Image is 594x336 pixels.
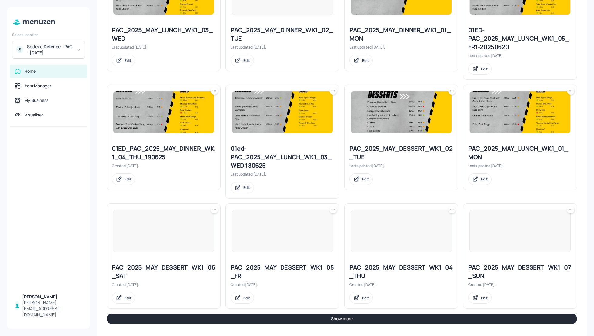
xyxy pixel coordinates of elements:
[22,300,82,318] div: [PERSON_NAME][EMAIL_ADDRESS][DOMAIN_NAME]
[231,172,334,177] div: Last updated [DATE].
[113,91,214,133] img: 2025-05-07-17466195424768m2k8ymm8ck.jpeg
[112,163,215,168] div: Created [DATE].
[12,32,85,37] div: Select Location
[468,144,572,161] div: PAC_2025_MAY_LUNCH_WK1_01_MON
[349,45,453,50] div: Last updated [DATE].
[231,282,334,287] div: Created [DATE].
[231,26,334,43] div: PAC_2025_MAY_DINNER_WK1_02_TUE
[349,26,453,43] div: PAC_2025_MAY_DINNER_WK1_01_MON
[16,46,23,53] div: S
[25,112,43,118] div: Visualiser
[24,83,51,89] div: Item Manager
[231,45,334,50] div: Last updated [DATE].
[468,263,572,280] div: PAC_2025_MAY_DESSERT_WK1_07_SUN
[112,26,215,43] div: PAC_2025_MAY_LUNCH_WK1_03_WED
[349,163,453,168] div: Last updated [DATE].
[362,176,369,182] div: Edit
[232,91,333,133] img: 2025-06-18-1750245929518uya38sjp92g.jpeg
[24,97,48,103] div: My Business
[231,144,334,170] div: 01ed-PAC_2025_MAY_LUNCH_WK1_03_WED 180625
[362,58,369,63] div: Edit
[349,263,453,280] div: PAC_2025_MAY_DESSERT_WK1_04_THU
[125,295,131,301] div: Edit
[468,26,572,51] div: 01ED-PAC_2025_MAY_LUNCH_WK1_05_FR1-20250620
[22,294,82,300] div: [PERSON_NAME]
[24,68,36,74] div: Home
[362,295,369,301] div: Edit
[468,53,572,58] div: Last updated [DATE].
[125,176,131,182] div: Edit
[107,314,577,324] button: Show more
[112,144,215,161] div: 01ED_PAC_2025_MAY_DINNER_WK1_04_THU_190625
[481,295,488,301] div: Edit
[243,185,250,190] div: Edit
[112,263,215,280] div: PAC_2025_MAY_DESSERT_WK1_06_SAT
[231,263,334,280] div: PAC_2025_MAY_DESSERT_WK1_05_FRI
[243,295,250,301] div: Edit
[468,282,572,287] div: Created [DATE].
[470,91,570,133] img: 2025-05-14-1747213261752v4fx2vgd2ss.jpeg
[349,282,453,287] div: Created [DATE].
[481,66,488,72] div: Edit
[27,44,73,56] div: Sodexo Defence - PAC - [DATE]
[468,163,572,168] div: Last updated [DATE].
[351,91,452,133] img: 2025-05-14-1747215150975w93n999ynhf.jpeg
[112,282,215,287] div: Created [DATE].
[112,45,215,50] div: Last updated [DATE].
[125,58,131,63] div: Edit
[349,144,453,161] div: PAC_2025_MAY_DESSERT_WK1_02_TUE
[243,58,250,63] div: Edit
[481,176,488,182] div: Edit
